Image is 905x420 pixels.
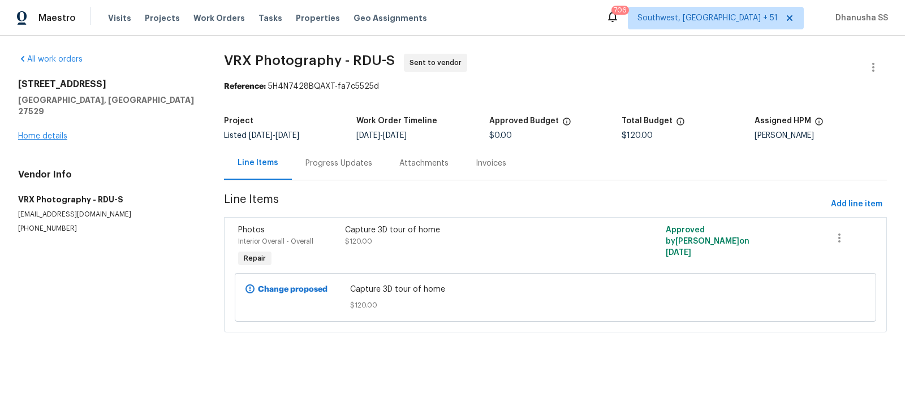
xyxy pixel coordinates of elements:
span: Maestro [38,12,76,24]
div: Capture 3D tour of home [345,224,606,236]
span: Tasks [258,14,282,22]
p: [PHONE_NUMBER] [18,224,197,233]
span: The total cost of line items that have been proposed by Opendoor. This sum includes line items th... [676,117,685,132]
h5: [GEOGRAPHIC_DATA], [GEOGRAPHIC_DATA] 27529 [18,94,197,117]
b: Change proposed [258,285,327,293]
div: 5H4N7428BQAXT-fa7c5525d [224,81,887,92]
div: [PERSON_NAME] [755,132,887,140]
h5: Assigned HPM [755,117,811,125]
span: $120.00 [622,132,653,140]
span: Repair [239,253,270,264]
span: [DATE] [249,132,273,140]
span: Interior Overall - Overall [238,238,313,245]
span: [DATE] [383,132,407,140]
span: The total cost of line items that have been approved by both Opendoor and the Trade Partner. This... [562,117,571,132]
span: - [249,132,299,140]
span: $120.00 [345,238,372,245]
span: Approved by [PERSON_NAME] on [666,226,749,257]
span: Photos [238,226,265,234]
span: Listed [224,132,299,140]
span: $0.00 [489,132,512,140]
h4: Vendor Info [18,169,197,180]
div: Progress Updates [305,158,372,169]
h2: [STREET_ADDRESS] [18,79,197,90]
div: 706 [614,5,627,16]
div: Invoices [476,158,506,169]
span: Line Items [224,194,826,215]
a: All work orders [18,55,83,63]
h5: Approved Budget [489,117,559,125]
span: Capture 3D tour of home [350,284,761,295]
span: The hpm assigned to this work order. [815,117,824,132]
span: Add line item [831,197,882,211]
div: Attachments [399,158,449,169]
button: Add line item [826,194,887,215]
span: Work Orders [193,12,245,24]
h5: Total Budget [622,117,673,125]
span: Projects [145,12,180,24]
span: Southwest, [GEOGRAPHIC_DATA] + 51 [637,12,778,24]
span: - [356,132,407,140]
h5: Work Order Timeline [356,117,437,125]
span: Geo Assignments [354,12,427,24]
span: Visits [108,12,131,24]
a: Home details [18,132,67,140]
span: VRX Photography - RDU-S [224,54,395,67]
h5: Project [224,117,253,125]
div: Line Items [238,157,278,168]
span: Dhanusha SS [831,12,888,24]
h5: VRX Photography - RDU-S [18,194,197,205]
span: [DATE] [356,132,380,140]
span: Properties [296,12,340,24]
span: Sent to vendor [410,57,466,68]
span: $120.00 [350,300,761,311]
p: [EMAIL_ADDRESS][DOMAIN_NAME] [18,210,197,219]
b: Reference: [224,83,266,90]
span: [DATE] [275,132,299,140]
span: [DATE] [666,249,691,257]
